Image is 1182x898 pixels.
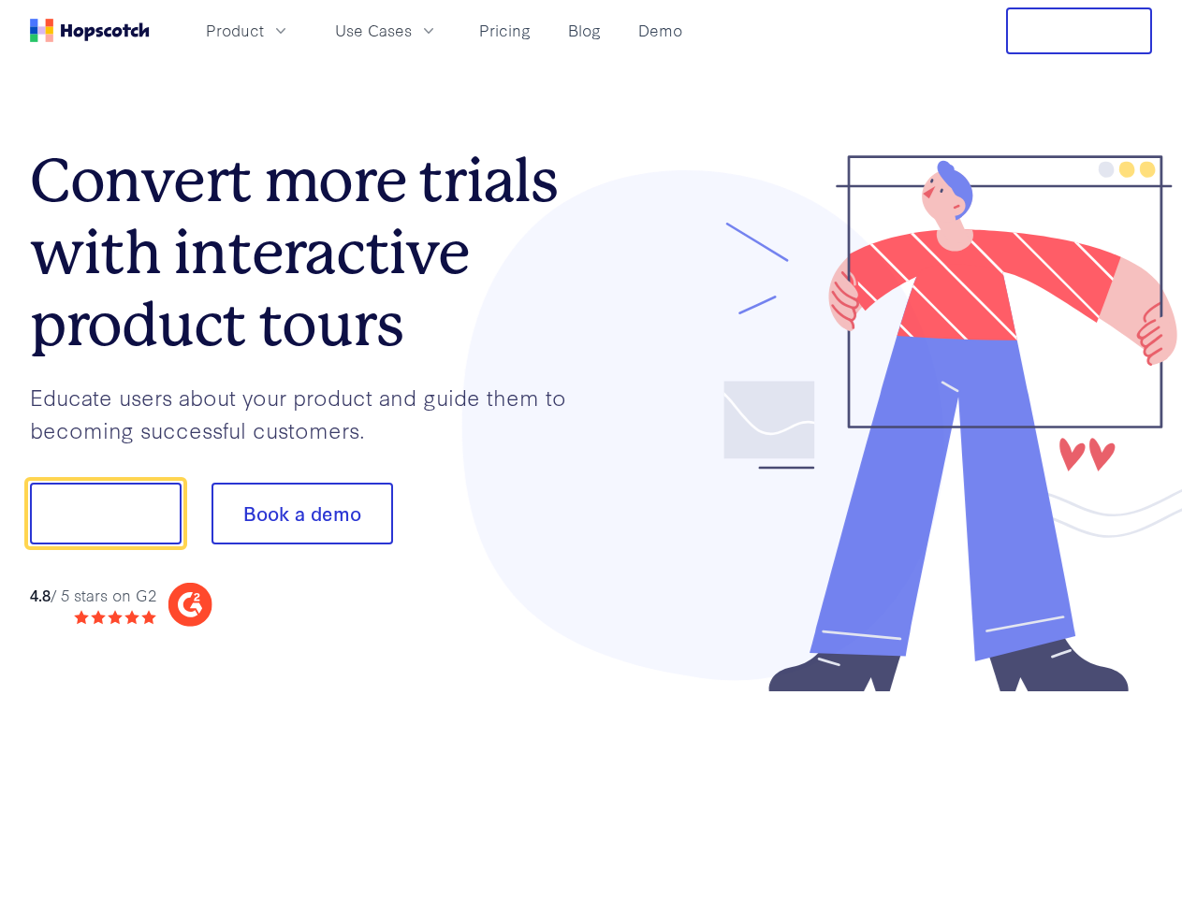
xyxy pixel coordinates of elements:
button: Show me! [30,483,182,544]
a: Pricing [472,15,538,46]
p: Educate users about your product and guide them to becoming successful customers. [30,381,591,445]
button: Free Trial [1006,7,1152,54]
span: Product [206,19,264,42]
a: Blog [561,15,608,46]
a: Home [30,19,150,42]
button: Product [195,15,301,46]
span: Use Cases [335,19,412,42]
button: Book a demo [212,483,393,544]
h1: Convert more trials with interactive product tours [30,145,591,360]
strong: 4.8 [30,584,51,605]
div: / 5 stars on G2 [30,584,156,607]
button: Use Cases [324,15,449,46]
a: Demo [631,15,690,46]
